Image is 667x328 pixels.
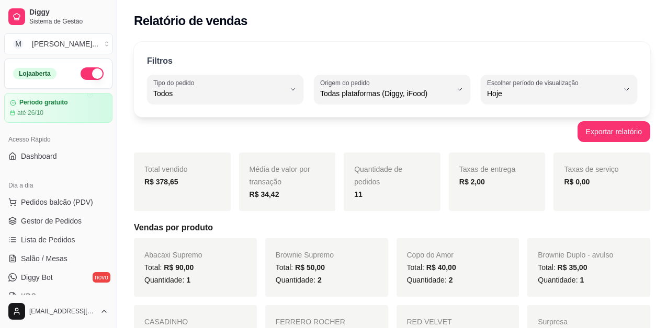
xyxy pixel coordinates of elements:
[29,307,96,315] span: [EMAIL_ADDRESS][DOMAIN_NAME]
[538,251,613,259] span: Brownie Duplo - avulso
[21,272,53,283] span: Diggy Bot
[407,263,456,272] span: Total:
[144,165,188,173] span: Total vendido
[4,299,112,324] button: [EMAIL_ADDRESS][DOMAIN_NAME]
[318,276,322,284] span: 2
[354,190,363,198] strong: 11
[13,68,56,79] div: Loja aberta
[354,165,402,186] span: Quantidade de pedidos
[164,263,194,272] span: R$ 90,00
[186,276,190,284] span: 1
[487,78,582,87] label: Escolher período de visualização
[407,318,452,326] span: RED VELVET
[276,276,322,284] span: Quantidade:
[459,178,485,186] strong: R$ 2,00
[19,99,68,107] article: Período gratuito
[134,221,650,234] h5: Vendas por produto
[4,93,112,123] a: Período gratuitoaté 26/10
[538,318,568,326] span: Surpresa
[295,263,325,272] span: R$ 50,00
[578,121,650,142] button: Exportar relatório
[29,17,108,26] span: Sistema de Gestão
[144,178,178,186] strong: R$ 378,65
[250,165,310,186] span: Média de valor por transação
[407,276,453,284] span: Quantidade:
[81,67,104,80] button: Alterar Status
[459,165,515,173] span: Taxas de entrega
[21,197,93,207] span: Pedidos balcão (PDV)
[21,253,67,264] span: Salão / Mesas
[144,318,188,326] span: CASADINHO
[144,276,190,284] span: Quantidade:
[21,235,75,245] span: Lista de Pedidos
[21,151,57,161] span: Dashboard
[4,4,112,29] a: DiggySistema de Gestão
[564,165,618,173] span: Taxas de serviço
[564,178,590,186] strong: R$ 0,00
[13,39,24,49] span: M
[4,269,112,286] a: Diggy Botnovo
[153,88,285,99] span: Todos
[4,250,112,267] a: Salão / Mesas
[580,276,584,284] span: 1
[32,39,98,49] div: [PERSON_NAME] ...
[538,263,587,272] span: Total:
[250,190,279,198] strong: R$ 34,42
[4,148,112,165] a: Dashboard
[147,75,303,104] button: Tipo do pedidoTodos
[449,276,453,284] span: 2
[21,216,82,226] span: Gestor de Pedidos
[21,291,36,301] span: KDS
[276,263,325,272] span: Total:
[320,78,373,87] label: Origem do pedido
[144,251,202,259] span: Abacaxi Supremo
[144,263,194,272] span: Total:
[314,75,470,104] button: Origem do pedidoTodas plataformas (Diggy, iFood)
[487,88,618,99] span: Hoje
[4,177,112,194] div: Dia a dia
[407,251,454,259] span: Copo do Amor
[426,263,456,272] span: R$ 40,00
[4,288,112,304] a: KDS
[4,131,112,148] div: Acesso Rápido
[4,231,112,248] a: Lista de Pedidos
[4,194,112,210] button: Pedidos balcão (PDV)
[147,55,173,67] p: Filtros
[17,109,43,117] article: até 26/10
[4,33,112,54] button: Select a team
[558,263,587,272] span: R$ 35,00
[276,318,345,326] span: FERRERO ROCHER
[134,13,247,29] h2: Relatório de vendas
[276,251,334,259] span: Brownie Supremo
[29,8,108,17] span: Diggy
[4,213,112,229] a: Gestor de Pedidos
[481,75,637,104] button: Escolher período de visualizaçãoHoje
[320,88,451,99] span: Todas plataformas (Diggy, iFood)
[538,276,584,284] span: Quantidade:
[153,78,198,87] label: Tipo do pedido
